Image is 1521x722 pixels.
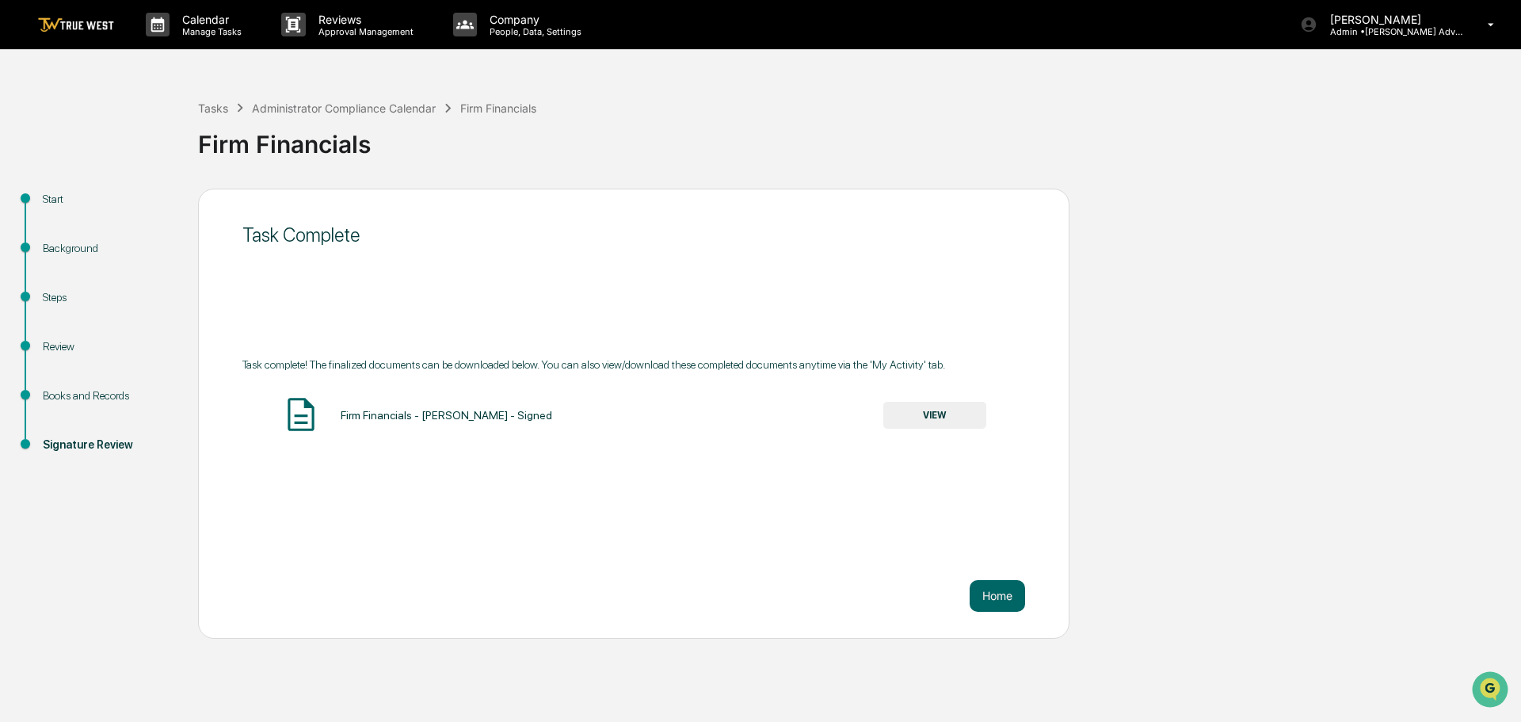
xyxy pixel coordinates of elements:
[16,121,44,150] img: 1746055101610-c473b297-6a78-478c-a979-82029cc54cd1
[43,437,173,453] div: Signature Review
[1470,670,1513,712] iframe: Open customer support
[43,289,173,306] div: Steps
[242,223,1025,246] div: Task Complete
[43,338,173,355] div: Review
[16,231,29,244] div: 🔎
[16,201,29,214] div: 🖐️
[883,402,986,429] button: VIEW
[109,193,203,222] a: 🗄️Attestations
[170,26,250,37] p: Manage Tasks
[38,17,114,32] img: logo
[41,72,261,89] input: Clear
[10,223,106,252] a: 🔎Data Lookup
[32,200,102,216] span: Preclearance
[1317,26,1465,37] p: Admin • [PERSON_NAME] Advisory Group
[269,126,288,145] button: Start new chat
[43,388,173,404] div: Books and Records
[112,268,192,281] a: Powered byPylon
[252,101,436,115] div: Administrator Compliance Calendar
[54,121,260,137] div: Start new chat
[115,201,128,214] div: 🗄️
[281,395,321,434] img: Document Icon
[477,26,589,37] p: People, Data, Settings
[198,117,1513,159] div: Firm Financials
[306,26,421,37] p: Approval Management
[306,13,421,26] p: Reviews
[10,193,109,222] a: 🖐️Preclearance
[131,200,196,216] span: Attestations
[16,33,288,59] p: How can we help?
[477,13,589,26] p: Company
[970,580,1025,612] button: Home
[158,269,192,281] span: Pylon
[1317,13,1465,26] p: [PERSON_NAME]
[460,101,536,115] div: Firm Financials
[54,137,200,150] div: We're available if you need us!
[242,358,1025,371] div: Task complete! The finalized documents can be downloaded below. You can also view/download these ...
[32,230,100,246] span: Data Lookup
[43,240,173,257] div: Background
[198,101,228,115] div: Tasks
[341,409,552,422] div: Firm Financials - [PERSON_NAME] - Signed
[170,13,250,26] p: Calendar
[43,191,173,208] div: Start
